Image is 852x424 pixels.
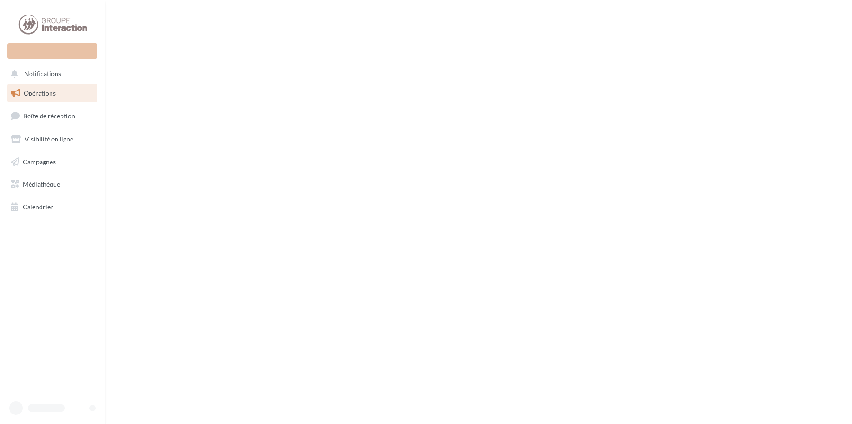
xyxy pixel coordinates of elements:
[7,43,97,59] div: Nouvelle campagne
[23,157,56,165] span: Campagnes
[23,112,75,120] span: Boîte de réception
[5,175,99,194] a: Médiathèque
[23,180,60,188] span: Médiathèque
[23,203,53,211] span: Calendrier
[5,130,99,149] a: Visibilité en ligne
[25,135,73,143] span: Visibilité en ligne
[24,89,56,97] span: Opérations
[5,106,99,126] a: Boîte de réception
[5,152,99,172] a: Campagnes
[5,84,99,103] a: Opérations
[5,197,99,217] a: Calendrier
[24,70,61,78] span: Notifications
